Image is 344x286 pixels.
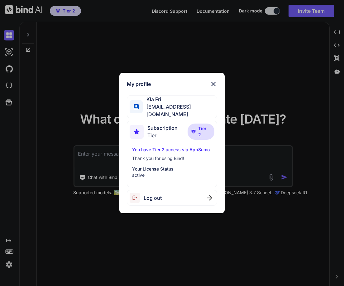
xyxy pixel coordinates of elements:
img: close [207,195,212,200]
p: active [132,172,212,178]
span: Tier 2 [198,125,211,138]
p: Thank you for using Bind! [132,155,212,162]
h1: My profile [127,80,151,88]
img: close [210,80,217,88]
p: Your License Status [132,166,212,172]
span: Subscription Tier [147,124,188,139]
span: [EMAIL_ADDRESS][DOMAIN_NAME] [143,103,217,118]
span: Log out [144,194,162,202]
img: premium [191,130,196,134]
img: profile [134,104,138,109]
img: logout [130,193,144,203]
p: You have Tier 2 access via AppSumo [132,147,212,153]
img: subscription [130,125,144,139]
span: Kla Fri [143,96,217,103]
